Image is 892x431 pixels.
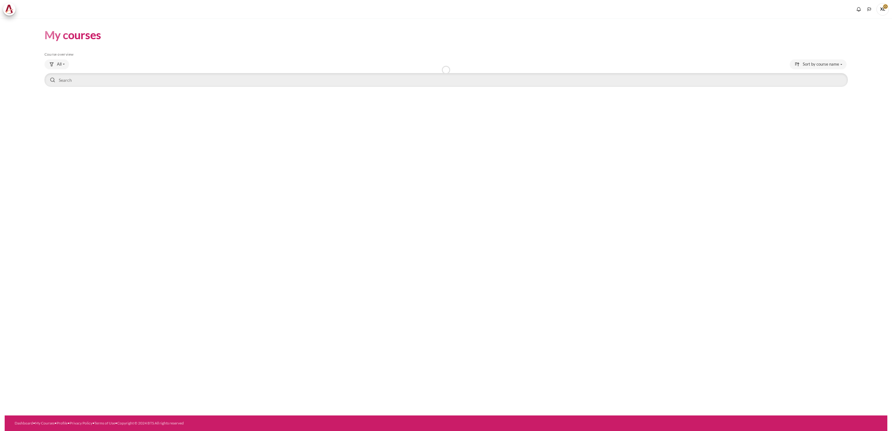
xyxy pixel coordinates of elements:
[44,59,848,88] div: Course overview controls
[5,5,14,14] img: Architeck
[70,421,92,425] a: Privacy Policy
[57,421,67,425] a: Profile
[44,52,848,57] h5: Course overview
[35,421,54,425] a: My Courses
[865,5,874,14] button: Languages
[44,59,69,69] button: Grouping drop-down menu
[803,61,839,67] span: Sort by course name
[876,3,889,16] span: XL
[94,421,115,425] a: Terms of Use
[5,18,887,97] section: Content
[15,421,33,425] a: Dashboard
[3,3,19,16] a: Architeck Architeck
[57,61,62,67] span: All
[876,3,889,16] a: User menu
[44,73,848,87] input: Search
[790,59,847,69] button: Sorting drop-down menu
[854,5,863,14] div: Show notification window with no new notifications
[44,28,101,42] h1: My courses
[15,420,505,426] div: • • • • •
[117,421,184,425] a: Copyright © 2024 BTS All rights reserved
